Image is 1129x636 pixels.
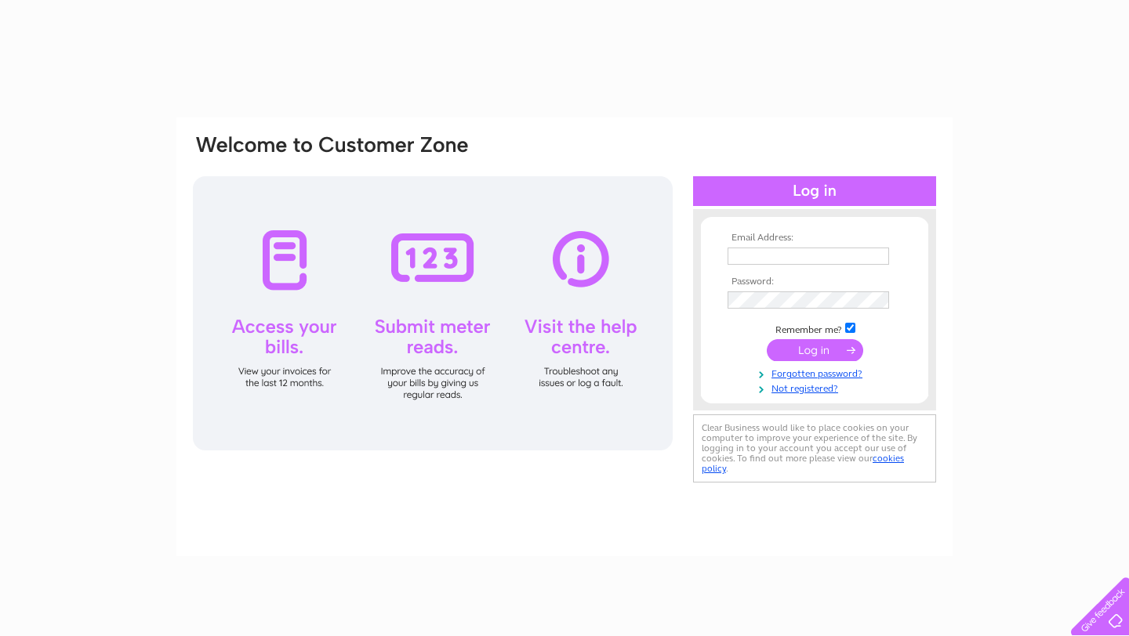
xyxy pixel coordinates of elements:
[724,276,906,287] th: Password:
[724,320,906,336] td: Remember me?
[702,453,904,474] a: cookies policy
[728,365,906,380] a: Forgotten password?
[693,414,936,482] div: Clear Business would like to place cookies on your computer to improve your experience of the sit...
[724,233,906,244] th: Email Address:
[728,380,906,395] a: Not registered?
[767,339,863,361] input: Submit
